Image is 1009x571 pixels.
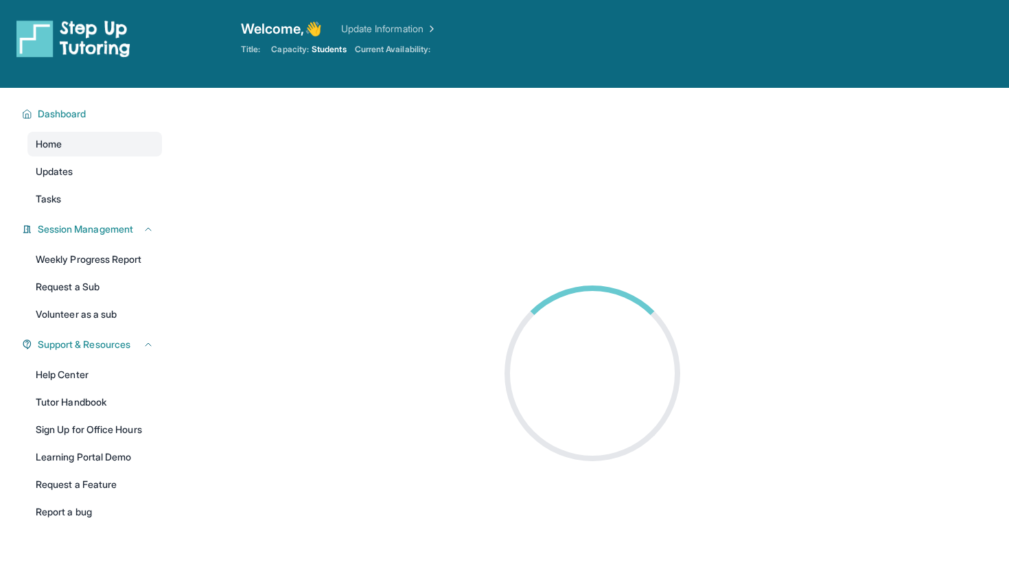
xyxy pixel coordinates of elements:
[27,390,162,415] a: Tutor Handbook
[27,417,162,442] a: Sign Up for Office Hours
[27,472,162,497] a: Request a Feature
[36,165,73,178] span: Updates
[27,362,162,387] a: Help Center
[271,44,309,55] span: Capacity:
[36,137,62,151] span: Home
[241,19,322,38] span: Welcome, 👋
[27,275,162,299] a: Request a Sub
[27,247,162,272] a: Weekly Progress Report
[355,44,430,55] span: Current Availability:
[341,22,437,36] a: Update Information
[27,500,162,524] a: Report a bug
[27,445,162,469] a: Learning Portal Demo
[16,19,130,58] img: logo
[27,132,162,156] a: Home
[38,338,130,351] span: Support & Resources
[32,222,154,236] button: Session Management
[27,187,162,211] a: Tasks
[27,302,162,327] a: Volunteer as a sub
[32,107,154,121] button: Dashboard
[36,192,61,206] span: Tasks
[241,44,260,55] span: Title:
[38,107,86,121] span: Dashboard
[312,44,347,55] span: Students
[38,222,133,236] span: Session Management
[32,338,154,351] button: Support & Resources
[27,159,162,184] a: Updates
[424,22,437,36] img: Chevron Right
